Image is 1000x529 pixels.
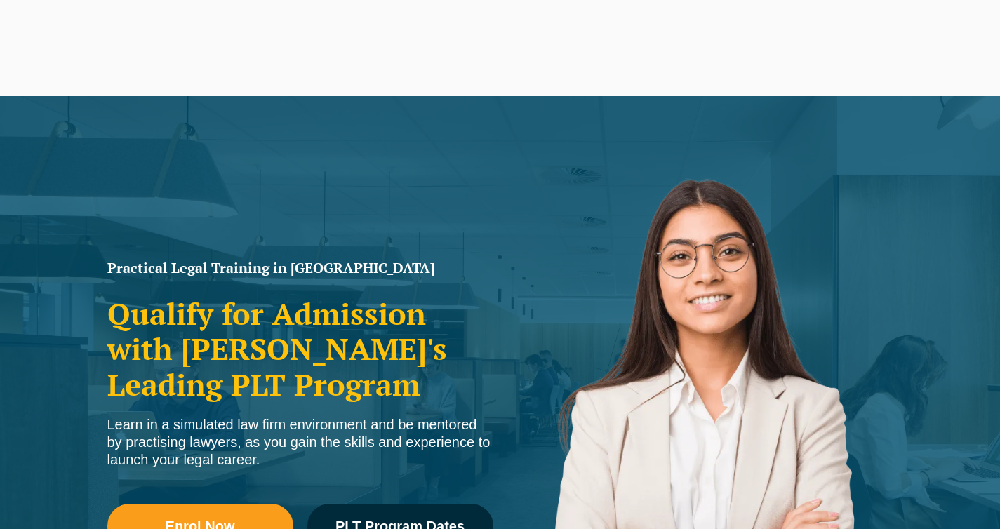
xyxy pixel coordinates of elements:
h1: Practical Legal Training in [GEOGRAPHIC_DATA] [107,261,493,275]
h2: Qualify for Admission with [PERSON_NAME]'s Leading PLT Program [107,296,493,402]
div: Learn in a simulated law firm environment and be mentored by practising lawyers, as you gain the ... [107,416,493,469]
